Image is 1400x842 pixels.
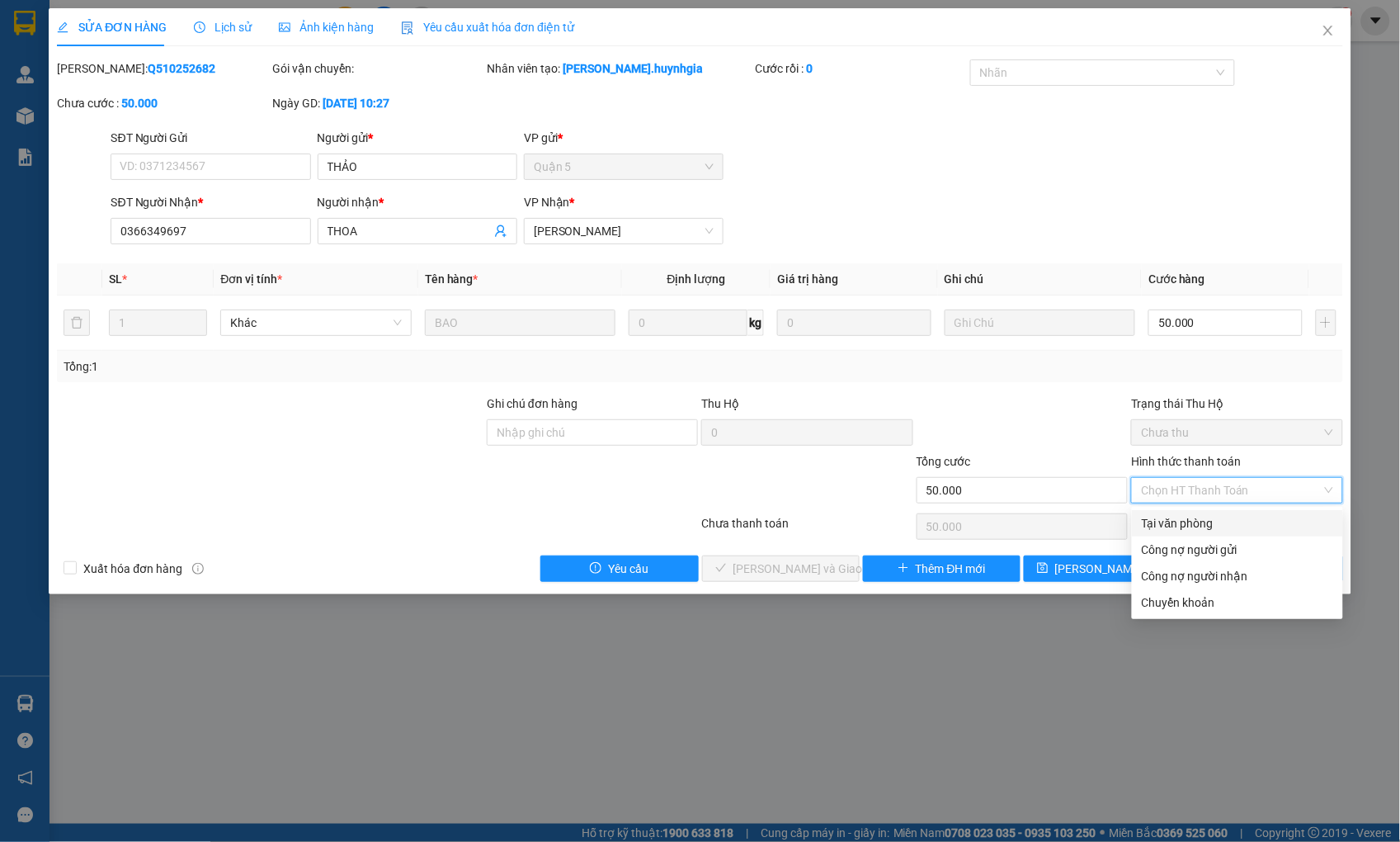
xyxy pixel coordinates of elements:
div: Chưa thanh toán [700,514,914,543]
span: Khác [230,310,401,335]
span: edit [57,21,68,33]
button: plusThêm ĐH mới [863,556,1021,582]
span: Tên hàng [425,272,478,286]
input: Ghi chú đơn hàng [487,419,698,446]
span: SỬA ĐƠN HÀNG [57,21,167,34]
span: save [1037,562,1049,575]
img: icon [401,21,414,35]
span: Yêu cầu xuất hóa đơn điện tử [401,21,575,34]
div: Gói vận chuyển: [272,59,483,78]
span: Cam Đức [534,219,714,244]
span: Lịch sử [194,21,252,34]
b: 50.000 [121,97,158,110]
span: kg [747,310,764,336]
div: 0399971168 [14,71,146,94]
input: VD: Bàn, Ghế [425,310,615,336]
div: Tổng: 1 [64,357,540,376]
b: 0 [807,62,813,75]
span: Cước hàng [1148,272,1205,286]
span: Chọn HT Thanh Toán [1141,478,1332,503]
button: plus [1316,310,1336,336]
span: clock-circle [194,21,205,33]
b: Q510252682 [148,62,215,75]
span: SL [109,272,122,286]
input: Ghi Chú [945,310,1135,336]
span: VP Nhận [524,196,570,209]
th: Ghi chú [938,263,1142,296]
div: Ngày GD: [272,94,483,112]
div: Trạng thái Thu Hộ [1131,395,1342,413]
span: Nhận: [158,16,197,33]
span: Yêu cầu [608,560,648,578]
div: Chuyển khoản [1142,594,1333,612]
div: Công nợ người gửi [1142,541,1333,559]
div: [DEMOGRAPHIC_DATA] [158,34,340,54]
span: plus [898,562,909,575]
span: Xuất hóa đơn hàng [77,560,189,578]
button: exclamation-circleYêu cầu [540,556,698,582]
input: 0 [777,310,931,336]
div: 60.000 [12,104,148,124]
div: Chưa cước : [57,94,268,112]
div: Nhân viên tạo: [487,59,752,78]
span: Ảnh kiện hàng [279,21,375,34]
div: Người nhận [318,193,517,211]
button: save[PERSON_NAME] thay đổi [1024,556,1181,582]
span: close [1322,24,1335,37]
div: VP gửi [524,129,724,147]
span: Thêm ĐH mới [916,560,986,578]
b: [PERSON_NAME].huynhgia [563,62,703,75]
div: HIỀN [14,51,146,71]
div: Tại văn phòng [1142,514,1333,532]
div: SĐT Người Nhận [111,193,310,211]
div: 0394482472 [158,54,340,77]
span: Gửi: [14,14,40,31]
span: Tổng cước [917,455,971,468]
div: SĐT Người Gửi [111,129,310,147]
span: Định lượng [667,272,726,286]
b: [DATE] 10:27 [323,97,389,110]
span: Đơn vị tính [220,272,282,286]
span: Đã thu : [12,106,63,123]
span: Quận 5 [534,154,714,179]
span: [PERSON_NAME] thay đổi [1055,560,1187,578]
div: Cước rồi : [756,59,967,78]
div: [PERSON_NAME] [14,14,146,51]
span: Giá trị hàng [777,272,838,286]
span: user-add [494,225,507,238]
button: check[PERSON_NAME] và Giao hàng [702,556,860,582]
div: Công nợ người nhận [1142,567,1333,585]
div: Cước gửi hàng sẽ được ghi vào công nợ của người nhận [1132,563,1343,589]
div: Cước gửi hàng sẽ được ghi vào công nợ của người gửi [1132,537,1343,563]
span: picture [279,21,290,33]
button: Close [1305,8,1351,54]
span: Chưa thu [1141,420,1332,445]
span: exclamation-circle [590,562,601,575]
span: info-circle [192,563,204,575]
button: delete [64,310,90,336]
label: Ghi chú đơn hàng [487,397,577,410]
div: Quận 5 [158,14,340,34]
label: Hình thức thanh toán [1131,455,1241,468]
div: [PERSON_NAME]: [57,59,268,78]
span: Thu Hộ [701,397,739,410]
div: Người gửi [318,129,517,147]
